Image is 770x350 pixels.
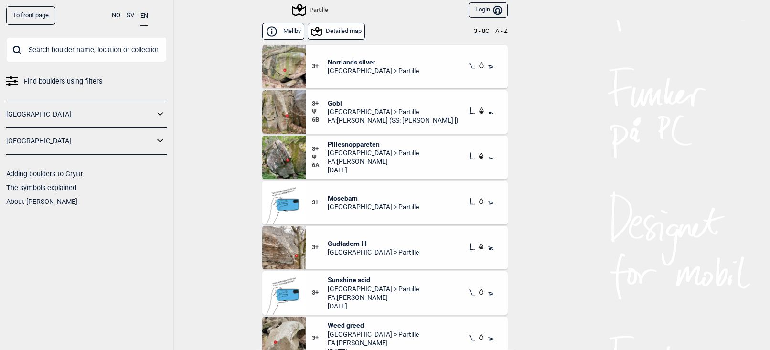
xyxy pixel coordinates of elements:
span: FA: [PERSON_NAME] [328,339,419,347]
span: 3+ [312,145,328,153]
img: Gudfadern III 240320 [262,226,306,269]
span: 3+ [312,289,328,297]
button: Detailed map [308,23,365,40]
img: Noimage boulder [262,271,306,315]
img: Noimage boulder [262,181,306,224]
button: EN [140,6,148,26]
div: Gobi3+Ψ6BGobi[GEOGRAPHIC_DATA] > PartilleFA:[PERSON_NAME] (SS: [PERSON_NAME] [DATE]) [262,90,508,134]
span: 3+ [312,199,328,207]
span: Sunshine acid [328,276,419,284]
span: 3+ [312,244,328,252]
span: Pillesnoppareten [328,140,419,148]
span: 3+ [312,100,328,108]
div: Gudfadern III 2403203+Gudfadern III[GEOGRAPHIC_DATA] > Partille [262,226,508,269]
span: Norrlands silver [328,58,419,66]
button: A - Z [495,28,508,35]
div: Partille [293,4,328,16]
span: 6A [312,161,328,170]
a: To front page [6,6,55,25]
button: Login [469,2,508,18]
span: Find boulders using filters [24,74,102,88]
span: [GEOGRAPHIC_DATA] > Partille [328,202,419,211]
img: Pillesnoppareten [262,136,306,179]
button: Mellby [262,23,304,40]
div: Noimage boulder3+Mosebarn[GEOGRAPHIC_DATA] > Partille [262,181,508,224]
input: Search boulder name, location or collection [6,37,167,62]
span: [GEOGRAPHIC_DATA] > Partille [328,66,419,75]
span: [DATE] [328,302,419,310]
img: Norrlands silver 240320 [262,45,306,88]
span: Weed greed [328,321,419,329]
div: Noimage boulder3+Sunshine acid[GEOGRAPHIC_DATA] > PartilleFA:[PERSON_NAME][DATE] [262,271,508,315]
span: FA: [PERSON_NAME] [328,157,419,166]
button: SV [127,6,134,25]
span: [GEOGRAPHIC_DATA] > Partille [328,330,419,339]
span: [GEOGRAPHIC_DATA] > Partille [328,285,419,293]
a: Adding boulders to Gryttr [6,170,83,178]
div: Pillesnoppareten3+Ψ6APillesnoppareten[GEOGRAPHIC_DATA] > PartilleFA:[PERSON_NAME][DATE] [262,136,508,179]
a: Find boulders using filters [6,74,167,88]
div: Ψ [312,140,328,175]
button: 3 - 8C [474,28,489,35]
span: 6B [312,116,328,124]
span: FA: [PERSON_NAME] [328,293,419,302]
span: Mosebarn [328,194,419,202]
span: 3+ [312,63,328,71]
button: NO [112,6,120,25]
a: About [PERSON_NAME] [6,198,77,205]
a: The symbols explained [6,184,76,191]
img: Gobi [262,90,306,134]
div: Ψ [312,99,328,125]
span: [GEOGRAPHIC_DATA] > Partille [328,148,419,157]
span: Gudfadern III [328,239,419,248]
span: 3+ [312,334,328,342]
span: Gobi [328,99,459,107]
span: [GEOGRAPHIC_DATA] > Partille [328,248,419,256]
a: [GEOGRAPHIC_DATA] [6,134,154,148]
span: FA: [PERSON_NAME] (SS: [PERSON_NAME] [DATE]) [328,116,459,125]
div: Norrlands silver 2403203+Norrlands silver[GEOGRAPHIC_DATA] > Partille [262,45,508,88]
span: [DATE] [328,166,419,174]
a: [GEOGRAPHIC_DATA] [6,107,154,121]
span: [GEOGRAPHIC_DATA] > Partille [328,107,459,116]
